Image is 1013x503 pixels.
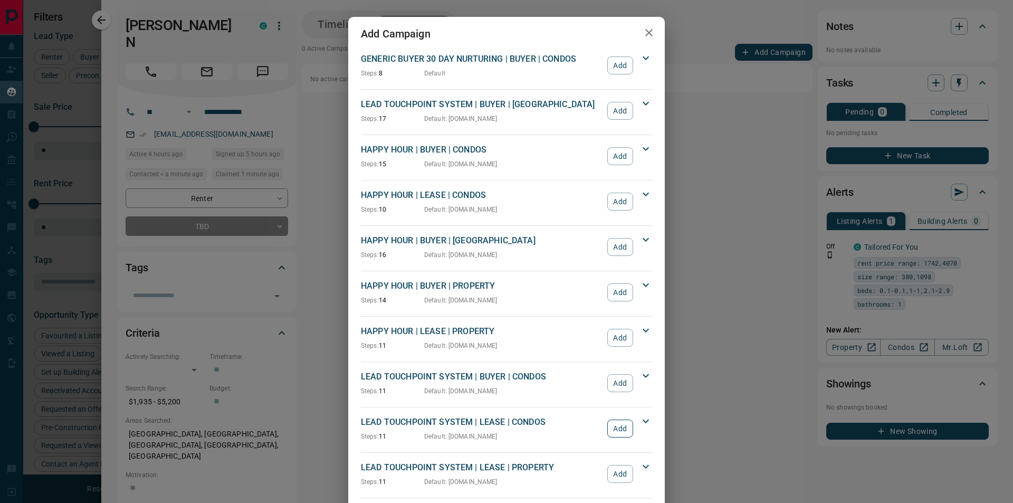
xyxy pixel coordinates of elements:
p: Default : [DOMAIN_NAME] [424,159,498,169]
p: GENERIC BUYER 30 DAY NURTURING | BUYER | CONDOS [361,53,602,65]
p: LEAD TOUCHPOINT SYSTEM | LEASE | CONDOS [361,416,602,429]
p: Default : [DOMAIN_NAME] [424,341,498,350]
span: Steps: [361,251,379,259]
button: Add [607,283,633,301]
div: LEAD TOUCHPOINT SYSTEM | BUYER | CONDOSSteps:11Default: [DOMAIN_NAME]Add [361,368,652,398]
div: HAPPY HOUR | BUYER | [GEOGRAPHIC_DATA]Steps:16Default: [DOMAIN_NAME]Add [361,232,652,262]
p: 11 [361,477,424,487]
div: HAPPY HOUR | BUYER | PROPERTYSteps:14Default: [DOMAIN_NAME]Add [361,278,652,307]
p: Default : [DOMAIN_NAME] [424,205,498,214]
p: 17 [361,114,424,124]
button: Add [607,147,633,165]
div: LEAD TOUCHPOINT SYSTEM | LEASE | CONDOSSteps:11Default: [DOMAIN_NAME]Add [361,414,652,443]
button: Add [607,238,633,256]
p: Default : [DOMAIN_NAME] [424,114,498,124]
p: 14 [361,296,424,305]
button: Add [607,56,633,74]
p: LEAD TOUCHPOINT SYSTEM | BUYER | [GEOGRAPHIC_DATA] [361,98,602,111]
p: Default : [DOMAIN_NAME] [424,250,498,260]
div: HAPPY HOUR | LEASE | PROPERTYSteps:11Default: [DOMAIN_NAME]Add [361,323,652,353]
span: Steps: [361,70,379,77]
button: Add [607,329,633,347]
div: HAPPY HOUR | LEASE | CONDOSSteps:10Default: [DOMAIN_NAME]Add [361,187,652,216]
p: HAPPY HOUR | BUYER | [GEOGRAPHIC_DATA] [361,234,602,247]
span: Steps: [361,160,379,168]
button: Add [607,102,633,120]
p: LEAD TOUCHPOINT SYSTEM | LEASE | PROPERTY [361,461,602,474]
span: Steps: [361,115,379,122]
p: Default [424,69,445,78]
p: HAPPY HOUR | LEASE | CONDOS [361,189,602,202]
p: HAPPY HOUR | LEASE | PROPERTY [361,325,602,338]
span: Steps: [361,478,379,486]
p: HAPPY HOUR | BUYER | CONDOS [361,144,602,156]
button: Add [607,420,633,438]
span: Steps: [361,297,379,304]
p: 10 [361,205,424,214]
div: HAPPY HOUR | BUYER | CONDOSSteps:15Default: [DOMAIN_NAME]Add [361,141,652,171]
button: Add [607,193,633,211]
p: 11 [361,386,424,396]
p: Default : [DOMAIN_NAME] [424,477,498,487]
p: 16 [361,250,424,260]
button: Add [607,374,633,392]
p: Default : [DOMAIN_NAME] [424,432,498,441]
button: Add [607,465,633,483]
span: Steps: [361,433,379,440]
div: GENERIC BUYER 30 DAY NURTURING | BUYER | CONDOSSteps:8DefaultAdd [361,51,652,80]
p: Default : [DOMAIN_NAME] [424,296,498,305]
p: 8 [361,69,424,78]
p: LEAD TOUCHPOINT SYSTEM | BUYER | CONDOS [361,371,602,383]
p: 11 [361,341,424,350]
span: Steps: [361,206,379,213]
span: Steps: [361,342,379,349]
span: Steps: [361,387,379,395]
p: Default : [DOMAIN_NAME] [424,386,498,396]
p: 11 [361,432,424,441]
p: 15 [361,159,424,169]
div: LEAD TOUCHPOINT SYSTEM | LEASE | PROPERTYSteps:11Default: [DOMAIN_NAME]Add [361,459,652,489]
p: HAPPY HOUR | BUYER | PROPERTY [361,280,602,292]
h2: Add Campaign [348,17,443,51]
div: LEAD TOUCHPOINT SYSTEM | BUYER | [GEOGRAPHIC_DATA]Steps:17Default: [DOMAIN_NAME]Add [361,96,652,126]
